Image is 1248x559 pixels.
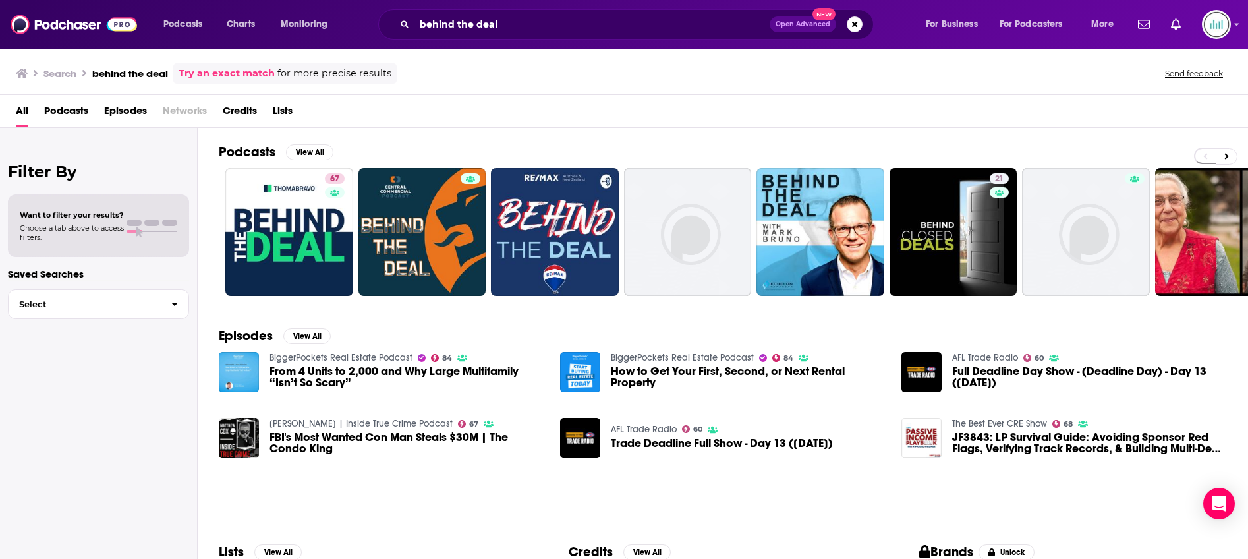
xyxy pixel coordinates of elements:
img: Podchaser - Follow, Share and Rate Podcasts [11,12,137,37]
a: Trade Deadline Full Show - Day 13 (18/10/23) [611,438,833,449]
span: 60 [693,427,702,432]
button: Select [8,289,189,319]
img: User Profile [1202,10,1231,39]
span: 21 [995,173,1004,186]
h2: Podcasts [219,144,275,160]
a: Show notifications dropdown [1166,13,1186,36]
span: For Podcasters [1000,15,1063,34]
a: How to Get Your First, Second, or Next Rental Property [611,366,886,388]
a: BiggerPockets Real Estate Podcast [611,352,754,363]
span: New [812,8,836,20]
a: The Best Ever CRE Show [952,418,1047,429]
span: Monitoring [281,15,327,34]
a: 84 [431,354,453,362]
a: BiggerPockets Real Estate Podcast [269,352,412,363]
a: 67 [325,173,345,184]
button: View All [286,144,333,160]
h3: Search [43,67,76,80]
a: All [16,100,28,127]
div: Open Intercom Messenger [1203,488,1235,519]
span: Want to filter your results? [20,210,124,220]
a: EpisodesView All [219,328,331,344]
img: How to Get Your First, Second, or Next Rental Property [560,352,600,392]
a: Charts [218,14,263,35]
span: Podcasts [163,15,202,34]
a: FBI's Most Wanted Con Man Steals $30M | The Condo King [269,432,544,454]
a: 21 [890,168,1017,296]
a: 67 [458,420,479,428]
span: Networks [163,100,207,127]
p: Saved Searches [8,268,189,280]
a: From 4 Units to 2,000 and Why Large Multifamily “Isn’t So Scary” [269,366,544,388]
a: 21 [990,173,1009,184]
a: Podcasts [44,100,88,127]
a: Lists [273,100,293,127]
button: open menu [917,14,994,35]
img: JF3843: LP Survival Guide: Avoiding Sponsor Red Flags, Verifying Track Records, & Building Multi-... [901,418,942,458]
a: AFL Trade Radio [952,352,1018,363]
h2: Episodes [219,328,273,344]
button: open menu [154,14,219,35]
a: Episodes [104,100,147,127]
a: 84 [772,354,794,362]
span: Trade Deadline Full Show - Day 13 ([DATE]) [611,438,833,449]
a: Full Deadline Day Show - (Deadline Day) - Day 13 (12/10/22) [952,366,1227,388]
h2: Filter By [8,162,189,181]
span: 68 [1064,421,1073,427]
a: 68 [1052,420,1073,428]
a: JF3843: LP Survival Guide: Avoiding Sponsor Red Flags, Verifying Track Records, & Building Multi-... [952,432,1227,454]
a: Credits [223,100,257,127]
a: PodcastsView All [219,144,333,160]
h3: behind the deal [92,67,168,80]
a: Matthew Cox | Inside True Crime Podcast [269,418,453,429]
span: 60 [1035,355,1044,361]
a: 60 [682,425,703,433]
span: 84 [442,355,452,361]
span: For Business [926,15,978,34]
span: for more precise results [277,66,391,81]
button: open menu [991,14,1082,35]
span: Select [9,300,161,309]
span: Logged in as podglomerate [1202,10,1231,39]
a: Show notifications dropdown [1133,13,1155,36]
input: Search podcasts, credits, & more... [414,14,770,35]
span: Full Deadline Day Show - (Deadline Day) - Day 13 ([DATE]) [952,366,1227,388]
span: 67 [469,421,478,427]
span: More [1091,15,1114,34]
button: Send feedback [1161,68,1227,79]
img: Trade Deadline Full Show - Day 13 (18/10/23) [560,418,600,458]
span: 84 [783,355,793,361]
a: Try an exact match [179,66,275,81]
span: 67 [330,173,339,186]
span: Choose a tab above to access filters. [20,223,124,242]
img: Full Deadline Day Show - (Deadline Day) - Day 13 (12/10/22) [901,352,942,392]
span: Charts [227,15,255,34]
a: 67 [225,168,353,296]
button: Show profile menu [1202,10,1231,39]
a: 60 [1023,354,1044,362]
button: View All [283,328,331,344]
a: AFL Trade Radio [611,424,677,435]
button: Open AdvancedNew [770,16,836,32]
div: Search podcasts, credits, & more... [391,9,886,40]
img: From 4 Units to 2,000 and Why Large Multifamily “Isn’t So Scary” [219,352,259,392]
button: open menu [271,14,345,35]
span: Open Advanced [776,21,830,28]
img: FBI's Most Wanted Con Man Steals $30M | The Condo King [219,418,259,458]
